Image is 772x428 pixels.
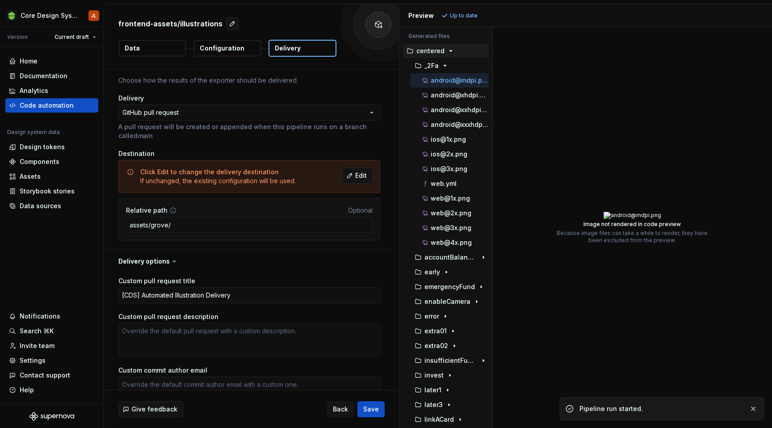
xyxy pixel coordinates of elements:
textarea: [CDS] Automated Illustration Delivery [118,287,380,303]
div: JL [91,12,96,19]
button: android@xhdpi.png [410,90,489,100]
div: Components [20,157,59,166]
div: Search ⌘K [20,327,54,336]
button: enableCamera [407,297,489,306]
p: later3 [424,401,443,408]
button: android@mdpi.png [410,76,489,85]
button: Back [327,401,354,417]
button: Search ⌘K [5,324,98,338]
label: Custom commit author email [118,366,207,375]
p: Up to date [450,12,478,19]
button: Edit [342,168,373,184]
div: Pipeline run started. [579,404,742,413]
a: Components [5,155,98,169]
button: Save [357,401,385,417]
button: Data [119,40,186,56]
p: A pull request will be created or appended when this pipeline runs on a branch called . [118,122,380,140]
div: Assets [20,172,41,181]
a: Data sources [5,199,98,213]
button: Delivery [269,40,336,57]
p: enableCamera [424,298,470,305]
p: extra01 [424,327,447,335]
div: Help [20,386,34,394]
a: Storybook stories [5,184,98,198]
button: Configuration [194,40,261,56]
span: Optional [348,206,373,214]
p: linkACard [424,416,454,423]
button: Help [5,383,98,397]
p: android@mdpi.png [431,77,489,84]
span: Back [333,405,348,414]
label: Custom pull request title [118,277,195,285]
button: Notifications [5,309,98,323]
p: web@2x.png [431,210,471,217]
button: _2Fa [407,61,489,71]
p: Image not rendered in code preview [557,221,708,228]
p: android@xxxhdpi.png [431,121,489,128]
p: Choose how the results of the exporter should be delivered. [118,76,380,85]
button: Contact support [5,368,98,382]
p: Delivery [275,44,301,53]
button: linkACard [407,415,489,424]
p: Configuration [200,44,244,53]
p: accountBalanceIs0 [424,254,477,261]
button: invest [407,370,489,380]
label: Destination [118,149,155,158]
p: Generated files [408,33,483,40]
a: Assets [5,169,98,184]
a: Home [5,54,98,68]
button: accountBalanceIs0 [407,252,489,262]
img: android@mdpi.png [604,212,661,219]
p: web@4x.png [431,239,472,246]
button: insufficientFunds [407,356,489,365]
p: Because image files can take a while to render, they have been excluded from the preview. [557,230,708,244]
p: android@xxhdpi.png [431,106,489,113]
div: Data sources [20,201,61,210]
p: _2Fa [424,62,439,69]
button: web@1x.png [410,193,489,203]
button: web@2x.png [410,208,489,218]
button: android@xxhdpi.png [410,105,489,115]
button: web@3x.png [410,223,489,233]
span: Edit [355,171,367,180]
div: Design system data [7,129,60,136]
p: ios@2x.png [431,151,467,158]
span: Give feedback [131,405,177,414]
p: error [424,313,439,320]
div: Preview [408,11,434,20]
div: If unchanged, the existing configuration will be used. [140,168,296,185]
p: later1 [424,386,441,394]
p: android@xhdpi.png [431,92,489,99]
p: frontend-assets/illustrations [118,18,222,29]
div: Home [20,57,38,66]
div: Contact support [20,371,70,380]
p: centered [416,47,445,55]
button: Give feedback [118,401,183,417]
div: Core Design System [21,11,78,20]
button: early [407,267,489,277]
img: 236da360-d76e-47e8-bd69-d9ae43f958f1.png [6,10,17,21]
button: ios@1x.png [410,134,489,144]
div: Notifications [20,312,60,321]
svg: Supernova Logo [29,412,74,421]
button: android@xxxhdpi.png [410,120,489,130]
button: web.yml [410,179,489,189]
a: Analytics [5,84,98,98]
i: main [138,132,152,139]
a: Design tokens [5,140,98,154]
div: Design tokens [20,143,65,151]
p: web@1x.png [431,195,470,202]
a: Settings [5,353,98,368]
button: error [407,311,489,321]
p: web.yml [431,180,457,187]
div: Analytics [20,86,48,95]
button: ios@2x.png [410,149,489,159]
span: Current draft [55,34,89,41]
div: Documentation [20,71,67,80]
button: extra01 [407,326,489,336]
p: web@3x.png [431,224,471,231]
button: Current draft [50,31,100,43]
p: ios@3x.png [431,165,467,172]
p: invest [424,372,444,379]
p: early [424,269,440,276]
